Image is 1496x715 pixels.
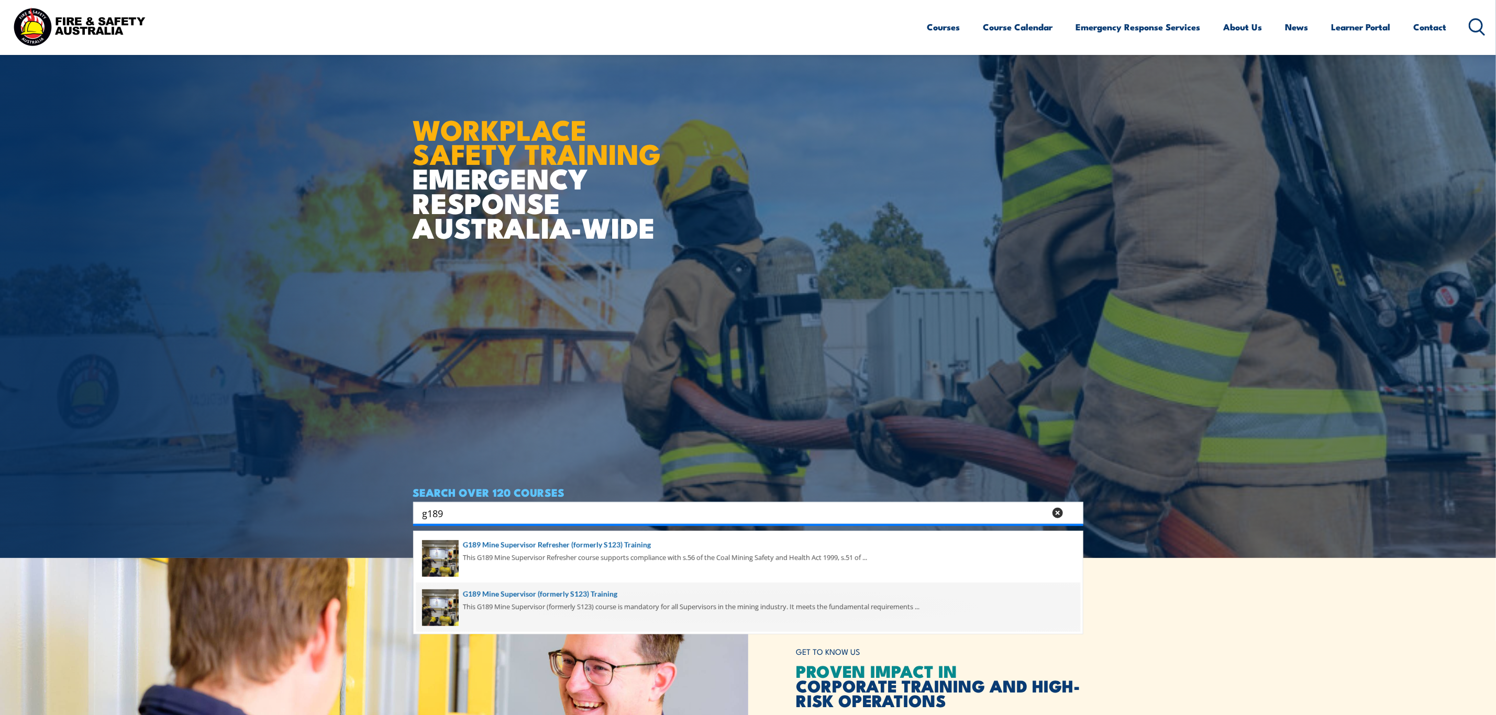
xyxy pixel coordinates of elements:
span: PROVEN IMPACT IN [796,657,958,684]
a: Course Calendar [983,13,1053,41]
a: News [1286,13,1309,41]
input: Search input [423,505,1046,521]
h1: EMERGENCY RESPONSE AUSTRALIA-WIDE [413,91,669,239]
a: G189 Mine Supervisor (formerly S123) Training [422,588,1074,600]
button: Search magnifier button [1065,506,1080,520]
a: Emergency Response Services [1076,13,1201,41]
a: G189 Mine Supervisor Refresher (formerly S123) Training [422,539,1074,551]
h2: CORPORATE TRAINING AND HIGH-RISK OPERATIONS [796,663,1083,707]
a: About Us [1224,13,1262,41]
strong: WORKPLACE SAFETY TRAINING [413,107,661,175]
a: Courses [927,13,960,41]
a: Learner Portal [1332,13,1391,41]
h4: SEARCH OVER 120 COURSES [413,486,1083,498]
form: Search form [425,506,1048,520]
a: Contact [1414,13,1447,41]
h6: GET TO KNOW US [796,642,1083,662]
